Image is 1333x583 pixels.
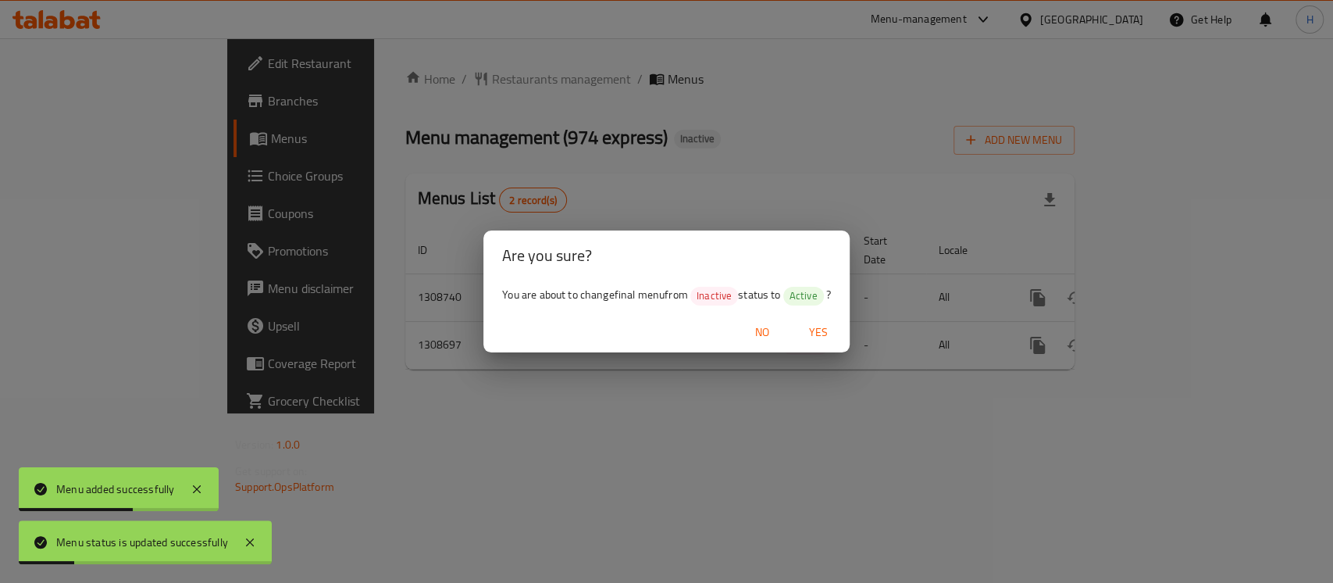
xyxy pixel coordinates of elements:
button: Yes [793,318,843,347]
span: You are about to change final menu from status to ? [502,284,831,305]
h2: Are you sure? [502,243,831,268]
span: Inactive [690,288,738,303]
div: Inactive [690,287,738,306]
div: Menu added successfully [56,481,175,498]
span: Yes [800,323,837,342]
span: Active [783,288,824,303]
div: Menu status is updated successfully [56,534,228,551]
span: No [743,323,781,342]
div: Active [783,287,824,306]
button: No [737,318,787,347]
